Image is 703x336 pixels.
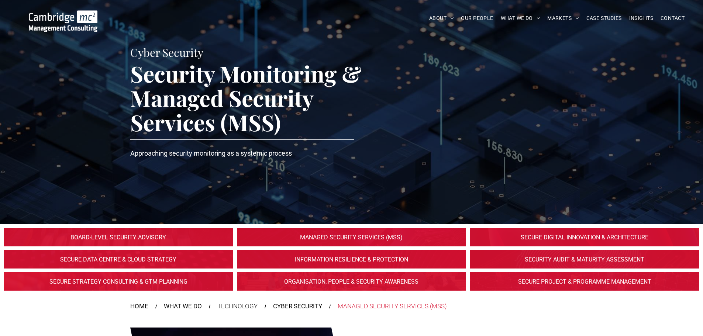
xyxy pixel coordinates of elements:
a: Security Audit & Maturity Assessment | Cambridge Management Consulting [470,250,699,269]
a: WHAT WE DO [497,13,544,24]
a: Security Monitoring & Managed Security Services (MSS) [237,228,466,246]
a: Your Business Transformed | Cambridge Management Consulting [29,11,97,19]
div: MANAGED SECURITY SERVICES (MSS) [338,302,447,311]
a: Secure Strategy Consulting & GTM Planning | Cambridge Management Consulting [4,272,233,291]
a: CASE STUDIES [583,13,626,24]
a: Secure Project & Programme Management | 9.5tr | Cambridge Management Consulting [470,272,699,291]
a: CYBER SECURITY [273,302,322,311]
img: Go to Homepage [29,10,97,32]
span: Cyber Security [130,45,203,60]
a: INSIGHTS [626,13,657,24]
a: WHAT WE DO [164,302,202,311]
a: OUR PEOPLE [457,13,497,24]
a: Board-Level Security Advisory | Cambridge Management Consulting [4,228,233,246]
a: Digital Transformation | Secure Digital Innovation & Architecture [470,228,699,246]
span: Security Monitoring & Managed Security Services (MSS) [130,59,362,137]
a: ABOUT [425,13,458,24]
nav: Breadcrumbs [130,302,573,311]
a: Organisation, People and Security Awareness | Cambridge Management Consulting [237,272,466,291]
a: CONTACT [657,13,688,24]
a: MARKETS [544,13,582,24]
a: Secure Data Centre & Cloud Strategy | Cambridge Management Consulting [4,250,233,269]
div: TECHNOLOGY [217,302,258,311]
a: HOME [130,302,148,311]
a: Information Resilience & Protection | Cambridge Management Consulting [237,250,466,269]
span: Approaching security monitoring as a systemic process [130,149,292,157]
